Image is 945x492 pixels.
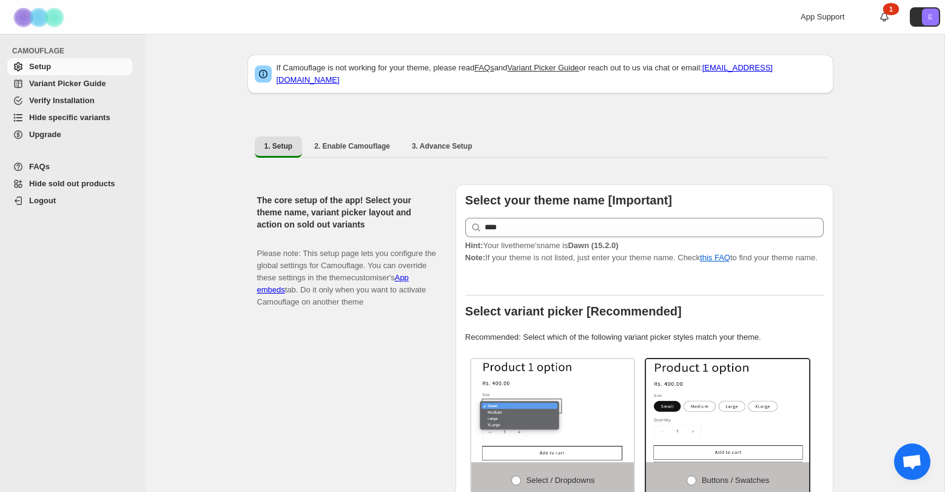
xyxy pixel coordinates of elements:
span: Your live theme's name is [465,241,619,250]
p: Please note: This setup page lets you configure the global settings for Camouflage. You can overr... [257,235,436,308]
p: If Camouflage is not working for your theme, please read and or reach out to us via chat or email: [277,62,826,86]
b: Select your theme name [Important] [465,194,672,207]
span: 2. Enable Camouflage [314,141,390,151]
p: If your theme is not listed, just enter your theme name. Check to find your theme name. [465,240,824,264]
a: 1 [878,11,890,23]
img: Camouflage [10,1,70,34]
a: Variant Picker Guide [7,75,132,92]
b: Select variant picker [Recommended] [465,305,682,318]
strong: Hint: [465,241,483,250]
span: App Support [801,12,844,21]
span: Hide specific variants [29,113,110,122]
strong: Note: [465,253,485,262]
a: Setup [7,58,132,75]
a: Upgrade [7,126,132,143]
text: E [928,13,932,21]
span: Hide sold out products [29,179,115,188]
a: Hide sold out products [7,175,132,192]
div: 1 [883,3,899,15]
a: Open chat [894,443,930,480]
img: Select / Dropdowns [471,359,634,462]
a: Logout [7,192,132,209]
span: Setup [29,62,51,71]
span: Avatar with initials E [922,8,939,25]
span: Upgrade [29,130,61,139]
span: 3. Advance Setup [412,141,472,151]
h2: The core setup of the app! Select your theme name, variant picker layout and action on sold out v... [257,194,436,231]
span: Buttons / Swatches [702,476,769,485]
a: this FAQ [700,253,730,262]
button: Avatar with initials E [910,7,940,27]
a: FAQs [7,158,132,175]
p: Recommended: Select which of the following variant picker styles match your theme. [465,331,824,343]
img: Buttons / Swatches [646,359,809,462]
a: FAQs [474,63,494,72]
strong: Dawn (15.2.0) [568,241,618,250]
span: Select / Dropdowns [526,476,595,485]
span: 1. Setup [264,141,293,151]
span: Logout [29,196,56,205]
span: FAQs [29,162,50,171]
span: CAMOUFLAGE [12,46,137,56]
span: Verify Installation [29,96,95,105]
a: Variant Picker Guide [507,63,579,72]
a: Verify Installation [7,92,132,109]
a: Hide specific variants [7,109,132,126]
span: Variant Picker Guide [29,79,106,88]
